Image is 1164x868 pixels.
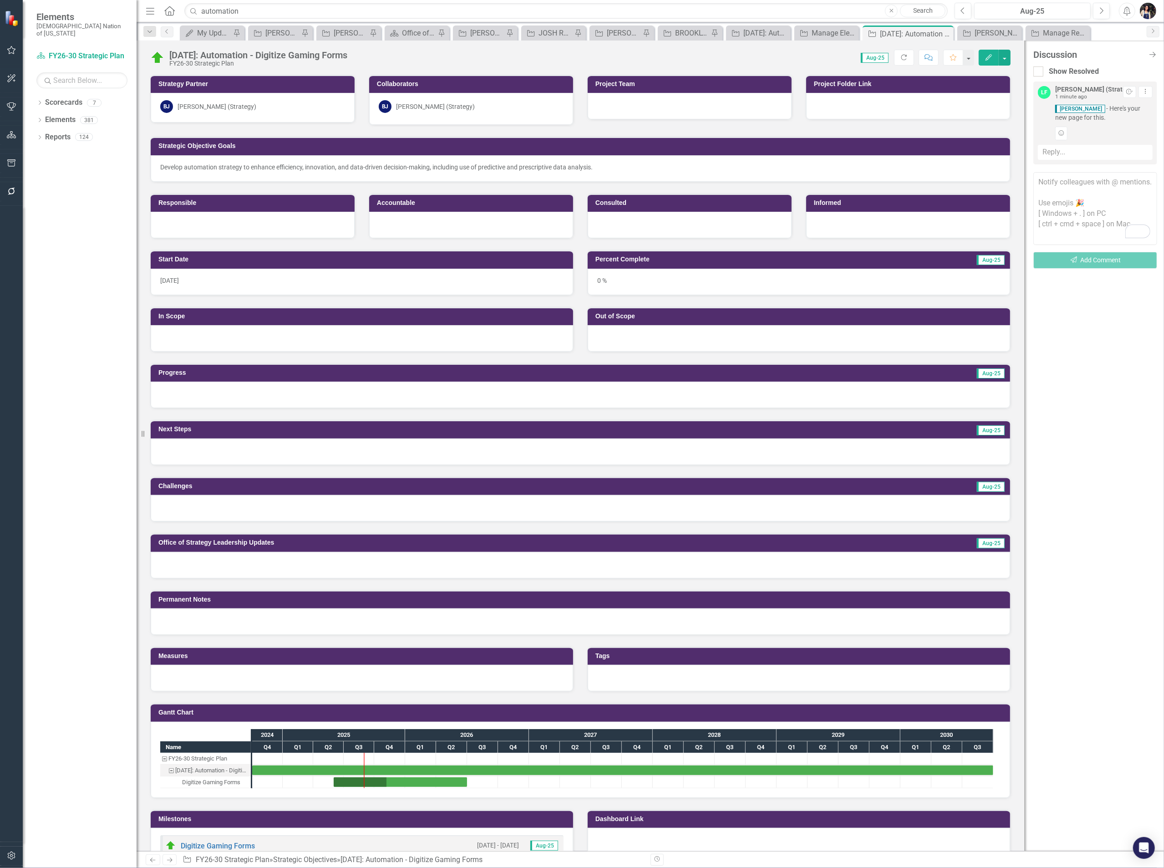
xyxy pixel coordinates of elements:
[377,81,569,87] h3: Collaborators
[150,51,165,65] img: On Target
[1038,86,1051,99] div: LF
[160,100,173,113] div: BJ
[560,741,591,753] div: Q2
[931,741,962,753] div: Q2
[252,741,283,753] div: Q4
[977,538,1005,548] span: Aug-25
[595,313,1006,320] h3: Out of Scope
[160,277,179,284] span: [DATE]
[250,27,299,39] a: [PERSON_NAME]'s Team's Action Plans
[405,729,529,741] div: 2026
[158,143,1006,149] h3: Strategic Objective Goals
[168,753,227,765] div: FY26-30 Strategic Plan
[455,27,504,39] a: [PERSON_NAME] REVIEW
[1043,27,1088,39] div: Manage Reports
[591,741,622,753] div: Q3
[1140,3,1156,19] button: Layla Freeman
[374,741,405,753] div: Q4
[622,741,653,753] div: Q4
[977,482,1005,492] span: Aug-25
[977,6,1088,17] div: Aug-25
[595,653,1006,659] h3: Tags
[1049,66,1099,77] div: Show Resolved
[283,741,313,753] div: Q1
[313,741,344,753] div: Q2
[814,199,1006,206] h3: Informed
[1055,93,1087,100] small: 1 minute ago
[196,855,269,864] a: FY26-30 Strategic Plan
[470,27,504,39] div: [PERSON_NAME] REVIEW
[975,27,1020,39] div: [PERSON_NAME] REVIEW
[960,27,1020,39] a: [PERSON_NAME] REVIEW
[595,816,1006,822] h3: Dashboard Link
[160,776,251,788] div: Task: Start date: 2025-06-01 End date: 2026-06-30
[607,27,640,39] div: [PERSON_NAME] REVIEW - SOs
[87,99,102,107] div: 7
[839,741,869,753] div: Q3
[402,27,436,39] div: Office of Strategy Continuous Improvement Initiatives
[387,27,436,39] a: Office of Strategy Continuous Improvement Initiatives
[1055,104,1153,122] span: - Here's your new page for this.
[653,729,777,741] div: 2028
[1038,145,1153,160] div: Reply...
[183,855,643,865] div: » »
[715,741,746,753] div: Q3
[184,3,948,19] input: Search ClearPoint...
[160,741,251,753] div: Name
[158,256,569,263] h3: Start Date
[498,741,529,753] div: Q4
[160,753,251,765] div: Task: FY26-30 Strategic Plan Start date: 2024-10-01 End date: 2024-10-02
[36,11,127,22] span: Elements
[880,28,951,40] div: [DATE]: Automation - Digitize Gaming Forms
[160,765,251,776] div: 5.2.19: Automation - Digitize Gaming Forms
[529,729,653,741] div: 2027
[595,81,787,87] h3: Project Team
[36,51,127,61] a: FY26-30 Strategic Plan
[396,102,475,111] div: [PERSON_NAME] (Strategy)
[178,102,256,111] div: [PERSON_NAME] (Strategy)
[977,255,1005,265] span: Aug-25
[273,855,337,864] a: Strategic Objectives
[977,425,1005,435] span: Aug-25
[36,22,127,37] small: [DEMOGRAPHIC_DATA] Nation of [US_STATE]
[75,133,93,141] div: 124
[80,116,98,124] div: 381
[334,777,467,787] div: Task: Start date: 2025-06-01 End date: 2026-06-30
[728,27,788,39] a: [DATE]: Automation
[158,313,569,320] h3: In Scope
[861,53,889,63] span: Aug-25
[900,729,993,741] div: 2030
[808,741,839,753] div: Q2
[530,841,558,851] span: Aug-25
[1033,252,1157,269] button: Add Comment
[1028,27,1088,39] a: Manage Reports
[588,269,1010,295] div: 0 %
[524,27,572,39] a: JOSH REVIEW - CAPITAL
[158,539,838,546] h3: Office of Strategy Leadership Updates
[900,5,945,17] a: Search
[1033,172,1157,245] textarea: To enrich screen reader interactions, please activate Accessibility in Grammarly extension settings
[977,368,1005,378] span: Aug-25
[158,81,350,87] h3: Strategy Partner
[436,741,467,753] div: Q2
[592,27,640,39] a: [PERSON_NAME] REVIEW - SOs
[160,753,251,765] div: FY26-30 Strategic Plan
[334,27,367,39] div: [PERSON_NAME]'s Team's SOs FY20-FY25
[595,256,864,263] h3: Percent Complete
[814,81,1006,87] h3: Project Folder Link
[797,27,857,39] a: Manage Elements
[467,741,498,753] div: Q3
[1033,50,1144,60] div: Discussion
[45,97,82,108] a: Scorecards
[158,199,350,206] h3: Responsible
[777,741,808,753] div: Q1
[539,27,572,39] div: JOSH REVIEW - CAPITAL
[252,729,283,741] div: 2024
[900,741,931,753] div: Q1
[175,765,248,776] div: [DATE]: Automation - Digitize Gaming Forms
[197,27,231,39] div: My Updates
[812,27,857,39] div: Manage Elements
[45,115,76,125] a: Elements
[160,163,1001,172] div: Develop automation strategy to enhance efficiency, innovation, and data-driven decision-making, i...
[158,369,574,376] h3: Progress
